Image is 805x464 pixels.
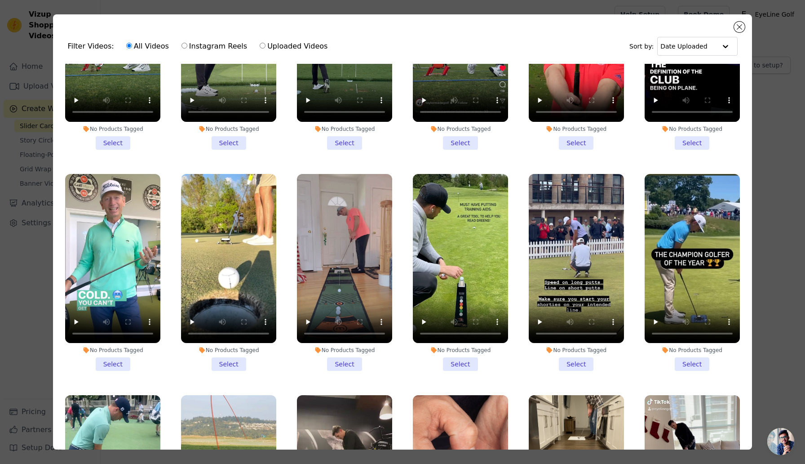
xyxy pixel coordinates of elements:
div: Filter Videos: [67,36,332,57]
button: Close modal [734,22,745,32]
div: No Products Tagged [181,125,276,133]
label: Uploaded Videos [259,40,328,52]
div: No Products Tagged [413,125,508,133]
div: No Products Tagged [645,125,740,133]
div: No Products Tagged [297,125,392,133]
div: No Products Tagged [297,347,392,354]
div: No Products Tagged [529,347,624,354]
div: No Products Tagged [645,347,740,354]
label: Instagram Reels [181,40,248,52]
div: No Products Tagged [65,347,160,354]
a: Open chat [767,428,794,455]
div: Sort by: [629,37,738,56]
div: No Products Tagged [65,125,160,133]
div: No Products Tagged [181,347,276,354]
div: No Products Tagged [529,125,624,133]
div: No Products Tagged [413,347,508,354]
label: All Videos [126,40,169,52]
